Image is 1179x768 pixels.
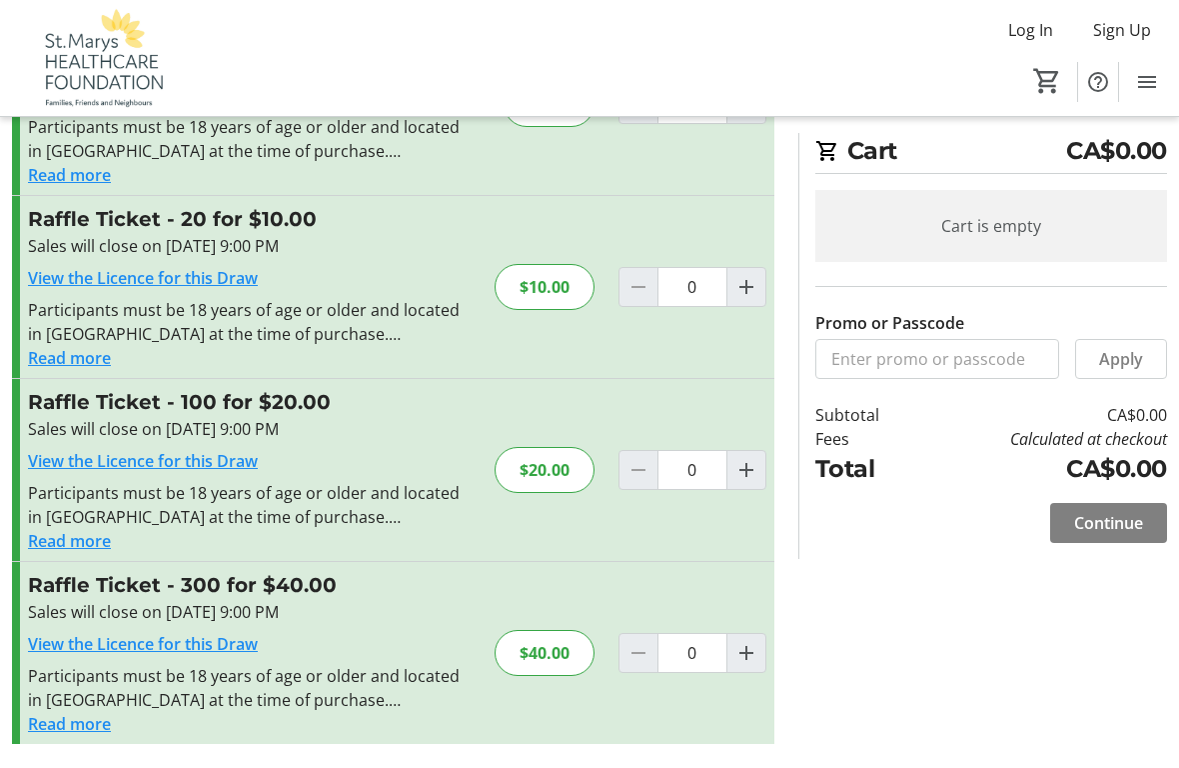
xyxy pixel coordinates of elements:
div: $10.00 [495,264,594,310]
a: View the Licence for this Draw [28,267,258,289]
button: Increment by one [727,451,765,489]
div: Participants must be 18 years of age or older and located in [GEOGRAPHIC_DATA] at the time of pur... [28,115,465,163]
h3: Raffle Ticket - 100 for $20.00 [28,387,465,417]
a: View the Licence for this Draw [28,633,258,655]
img: St. Marys Healthcare Foundation's Logo [12,8,190,108]
div: Sales will close on [DATE] 9:00 PM [28,417,465,441]
span: Continue [1074,511,1143,535]
button: Read more [28,712,111,736]
div: Cart is empty [815,190,1167,262]
button: Increment by one [727,268,765,306]
h3: Raffle Ticket - 300 for $40.00 [28,570,465,600]
div: $40.00 [495,630,594,676]
span: Sign Up [1093,18,1151,42]
h2: Cart [815,133,1167,174]
button: Increment by one [727,634,765,672]
td: Fees [815,427,917,451]
input: Raffle Ticket Quantity [657,450,727,490]
div: Sales will close on [DATE] 9:00 PM [28,600,465,624]
td: Total [815,451,917,487]
button: Help [1078,62,1118,102]
input: Raffle Ticket Quantity [657,267,727,307]
input: Enter promo or passcode [815,339,1059,379]
span: CA$0.00 [1066,133,1167,169]
td: CA$0.00 [917,403,1167,427]
button: Read more [28,346,111,370]
td: Subtotal [815,403,917,427]
button: Cart [1029,63,1065,99]
button: Apply [1075,339,1167,379]
span: Log In [1008,18,1053,42]
button: Menu [1127,62,1167,102]
button: Read more [28,163,111,187]
div: Participants must be 18 years of age or older and located in [GEOGRAPHIC_DATA] at the time of pur... [28,664,465,712]
button: Sign Up [1077,14,1167,46]
div: $20.00 [495,447,594,493]
button: Continue [1050,503,1167,543]
div: Participants must be 18 years of age or older and located in [GEOGRAPHIC_DATA] at the time of pur... [28,481,465,529]
td: CA$0.00 [917,451,1167,487]
td: Calculated at checkout [917,427,1167,451]
div: Sales will close on [DATE] 9:00 PM [28,234,465,258]
label: Promo or Passcode [815,311,964,335]
a: View the Licence for this Draw [28,450,258,472]
span: Apply [1099,347,1143,371]
div: Participants must be 18 years of age or older and located in [GEOGRAPHIC_DATA] at the time of pur... [28,298,465,346]
button: Read more [28,529,111,553]
h3: Raffle Ticket - 20 for $10.00 [28,204,465,234]
input: Raffle Ticket Quantity [657,633,727,673]
button: Log In [992,14,1069,46]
